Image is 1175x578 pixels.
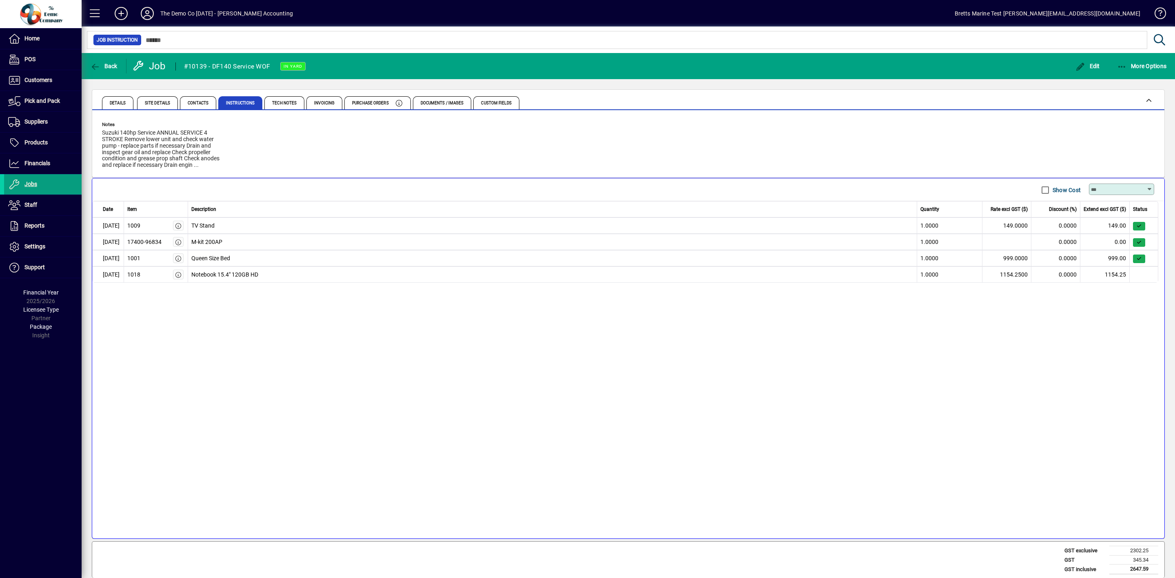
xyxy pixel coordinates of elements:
span: Invoicing [314,101,335,105]
a: POS [4,49,82,70]
td: 149.0000 [982,217,1031,234]
a: Staff [4,195,82,215]
span: Purchase Orders [352,101,389,105]
span: Support [24,264,45,270]
td: Notebook 15.4" 120GB HD [188,266,918,283]
td: [DATE] [92,266,124,283]
td: 999.0000 [982,250,1031,266]
span: Notes [102,122,224,127]
span: Status [1133,206,1147,213]
a: Settings [4,237,82,257]
a: Suppliers [4,112,82,132]
td: [DATE] [92,217,124,234]
td: 0.0000 [1031,250,1080,266]
span: Reports [24,222,44,229]
td: TV Stand [188,217,918,234]
span: Rate excl GST ($) [991,206,1028,213]
a: Support [4,257,82,278]
button: Add [108,6,134,21]
td: 1.0000 [917,250,982,266]
span: More Options [1117,63,1167,69]
td: 1154.25 [1080,266,1130,283]
a: Knowledge Base [1148,2,1165,28]
td: [DATE] [92,234,124,250]
td: GST exclusive [1060,546,1109,556]
span: Site Details [145,101,170,105]
td: 2647.59 [1109,565,1158,574]
span: Edit [1075,63,1100,69]
span: Jobs [24,181,37,187]
span: Products [24,139,48,146]
span: Customers [24,77,52,83]
label: Show Cost [1051,186,1081,194]
div: 1009 [127,221,140,230]
div: Bretts Marine Test [PERSON_NAME][EMAIL_ADDRESS][DOMAIN_NAME] [955,7,1141,20]
app-page-header-button: Back [82,59,126,73]
div: 1001 [127,254,140,263]
span: Package [30,323,52,330]
td: GST inclusive [1060,565,1109,574]
td: 1.0000 [917,217,982,234]
a: Products [4,133,82,153]
span: Financials [24,160,50,166]
span: Licensee Type [23,306,59,313]
div: #10139 - DF140 Service WOF [184,60,270,73]
a: Home [4,29,82,49]
div: Job [133,60,167,73]
td: 2302.25 [1109,546,1158,556]
td: 999.00 [1080,250,1130,266]
span: Discount (%) [1049,206,1077,213]
td: 1.0000 [917,234,982,250]
div: 1018 [127,270,140,279]
span: Settings [24,243,45,250]
button: Back [88,59,120,73]
span: Quantity [920,206,939,213]
div: The Demo Co [DATE] - [PERSON_NAME] Accounting [160,7,293,20]
button: More Options [1115,59,1169,73]
span: Pick and Pack [24,97,60,104]
span: Home [24,35,40,42]
td: 0.0000 [1031,217,1080,234]
span: Documents / Images [421,101,464,105]
a: Pick and Pack [4,91,82,111]
a: Reports [4,216,82,236]
td: GST [1060,555,1109,565]
td: 345.34 [1109,555,1158,565]
button: Profile [134,6,160,21]
td: 0.0000 [1031,234,1080,250]
span: Details [110,101,126,105]
a: Customers [4,70,82,91]
td: 149.00 [1080,217,1130,234]
td: 1154.2500 [982,266,1031,283]
span: Description [191,206,216,213]
span: POS [24,56,35,62]
td: 0.00 [1080,234,1130,250]
span: Financial Year [23,289,59,296]
span: Suzuki 140hp Service ANNUAL SERVICE 4 STROKE Remove lower unit and check water pump - replace par... [102,130,224,168]
div: 17400-96834 [127,238,162,246]
span: Instructions [226,101,255,105]
span: Custom Fields [481,101,511,105]
span: Extend excl GST ($) [1084,206,1126,213]
span: Tech Notes [272,101,297,105]
td: Queen Size Bed [188,250,918,266]
span: Staff [24,202,37,208]
span: Back [90,63,117,69]
button: Edit [1073,59,1102,73]
span: Job Instruction [97,36,138,44]
span: IN YARD [284,64,302,69]
span: Contacts [188,101,208,105]
span: Date [103,206,113,213]
td: M-kit 200AP [188,234,918,250]
td: 1.0000 [917,266,982,283]
td: [DATE] [92,250,124,266]
a: Financials [4,153,82,174]
td: 0.0000 [1031,266,1080,283]
span: Suppliers [24,118,48,125]
span: Item [127,206,137,213]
